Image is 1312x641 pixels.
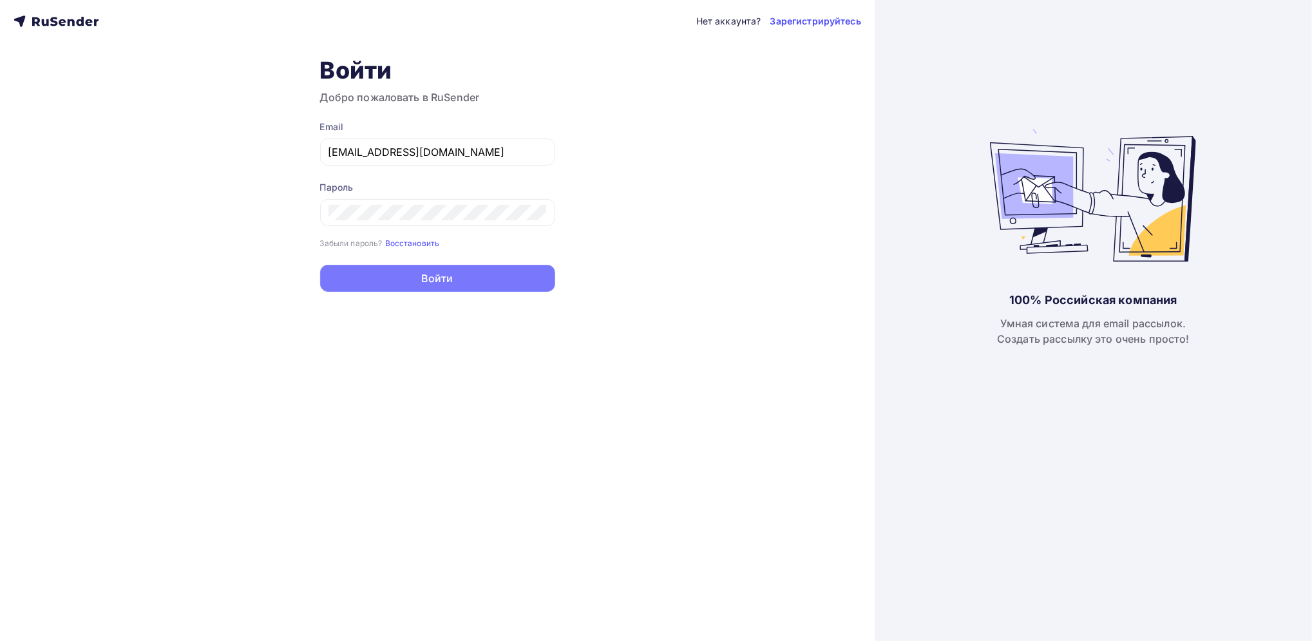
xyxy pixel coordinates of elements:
a: Зарегистрируйтесь [770,15,861,28]
div: Пароль [320,181,555,194]
small: Забыли пароль? [320,238,383,248]
small: Восстановить [385,238,440,248]
h3: Добро пожаловать в RuSender [320,90,555,105]
div: Email [320,120,555,133]
a: Восстановить [385,237,440,248]
input: Укажите свой email [328,144,547,160]
div: Нет аккаунта? [696,15,761,28]
div: Умная система для email рассылок. Создать рассылку это очень просто! [997,316,1190,347]
h1: Войти [320,56,555,84]
button: Войти [320,265,555,292]
div: 100% Российская компания [1009,292,1177,308]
